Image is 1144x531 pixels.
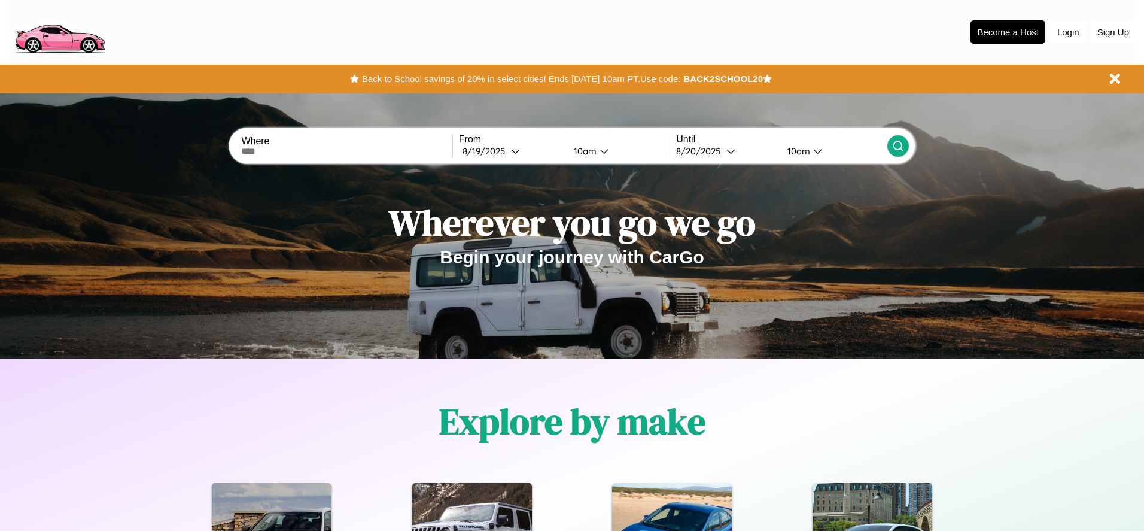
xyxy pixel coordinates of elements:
button: Become a Host [970,20,1045,44]
div: 8 / 20 / 2025 [676,145,726,157]
div: 8 / 19 / 2025 [463,145,511,157]
button: Back to School savings of 20% in select cities! Ends [DATE] 10am PT.Use code: [359,71,683,87]
button: 10am [778,145,887,157]
button: 10am [564,145,670,157]
label: Where [241,136,452,147]
button: Sign Up [1091,21,1135,43]
b: BACK2SCHOOL20 [683,74,763,84]
img: logo [9,6,110,56]
div: 10am [781,145,813,157]
button: 8/19/2025 [459,145,564,157]
label: Until [676,134,887,145]
div: 10am [568,145,600,157]
h1: Explore by make [439,397,705,446]
button: Login [1051,21,1085,43]
label: From [459,134,670,145]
